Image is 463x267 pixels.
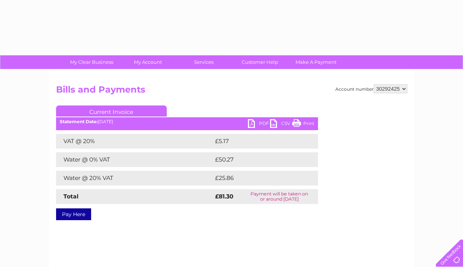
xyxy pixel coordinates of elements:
[56,105,167,117] a: Current Invoice
[213,171,303,185] td: £25.86
[56,152,213,167] td: Water @ 0% VAT
[215,193,234,200] strong: £81.30
[286,55,346,69] a: Make A Payment
[229,55,290,69] a: Customer Help
[56,171,213,185] td: Water @ 20% VAT
[213,152,303,167] td: £50.27
[173,55,234,69] a: Services
[248,119,270,130] a: PDF
[335,84,407,93] div: Account number
[63,193,79,200] strong: Total
[56,208,91,220] a: Pay Here
[292,119,314,130] a: Print
[213,134,300,149] td: £5.17
[56,134,213,149] td: VAT @ 20%
[61,55,122,69] a: My Clear Business
[117,55,178,69] a: My Account
[60,119,98,124] b: Statement Date:
[56,84,407,98] h2: Bills and Payments
[56,119,318,124] div: [DATE]
[241,189,318,204] td: Payment will be taken on or around [DATE]
[270,119,292,130] a: CSV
